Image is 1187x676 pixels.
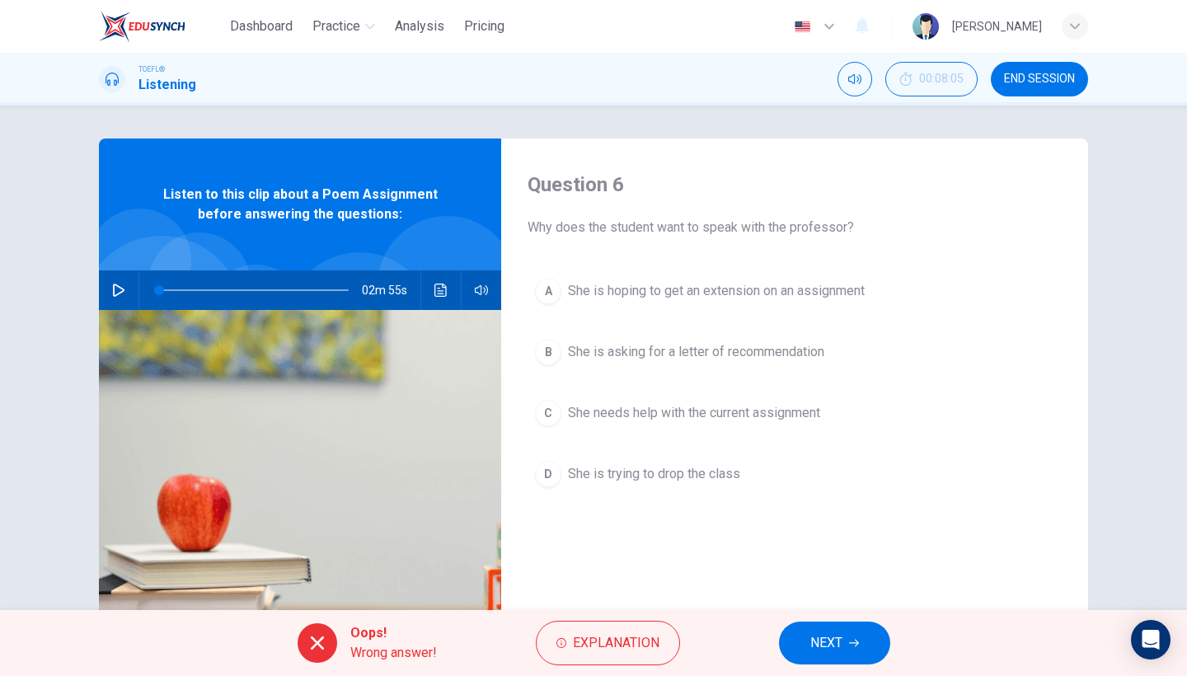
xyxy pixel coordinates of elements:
div: Open Intercom Messenger [1131,620,1171,660]
button: NEXT [779,622,890,664]
span: Pricing [464,16,504,36]
button: Analysis [388,12,451,41]
h4: Question 6 [528,171,1062,198]
button: Practice [306,12,382,41]
span: Why does the student want to speak with the professor? [528,218,1062,237]
span: Explanation [573,631,659,655]
a: EduSynch logo [99,10,223,43]
img: Profile picture [913,13,939,40]
img: en [792,21,813,33]
img: EduSynch logo [99,10,185,43]
span: NEXT [810,631,842,655]
button: Explanation [536,621,680,665]
button: Dashboard [223,12,299,41]
span: Practice [312,16,360,36]
span: Listen to this clip about a Poem Assignment before answering the questions: [152,185,448,224]
span: 00:08:05 [919,73,964,86]
button: Click to see the audio transcription [428,270,454,310]
button: END SESSION [991,62,1088,96]
span: Oops! [350,623,437,643]
span: 02m 55s [362,270,420,310]
div: [PERSON_NAME] [952,16,1042,36]
h1: Listening [138,75,196,95]
span: TOEFL® [138,63,165,75]
div: Hide [885,62,978,96]
span: Wrong answer! [350,643,437,663]
div: Mute [837,62,872,96]
button: 00:08:05 [885,62,978,96]
span: END SESSION [1004,73,1075,86]
span: Dashboard [230,16,293,36]
span: Analysis [395,16,444,36]
button: Pricing [457,12,511,41]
